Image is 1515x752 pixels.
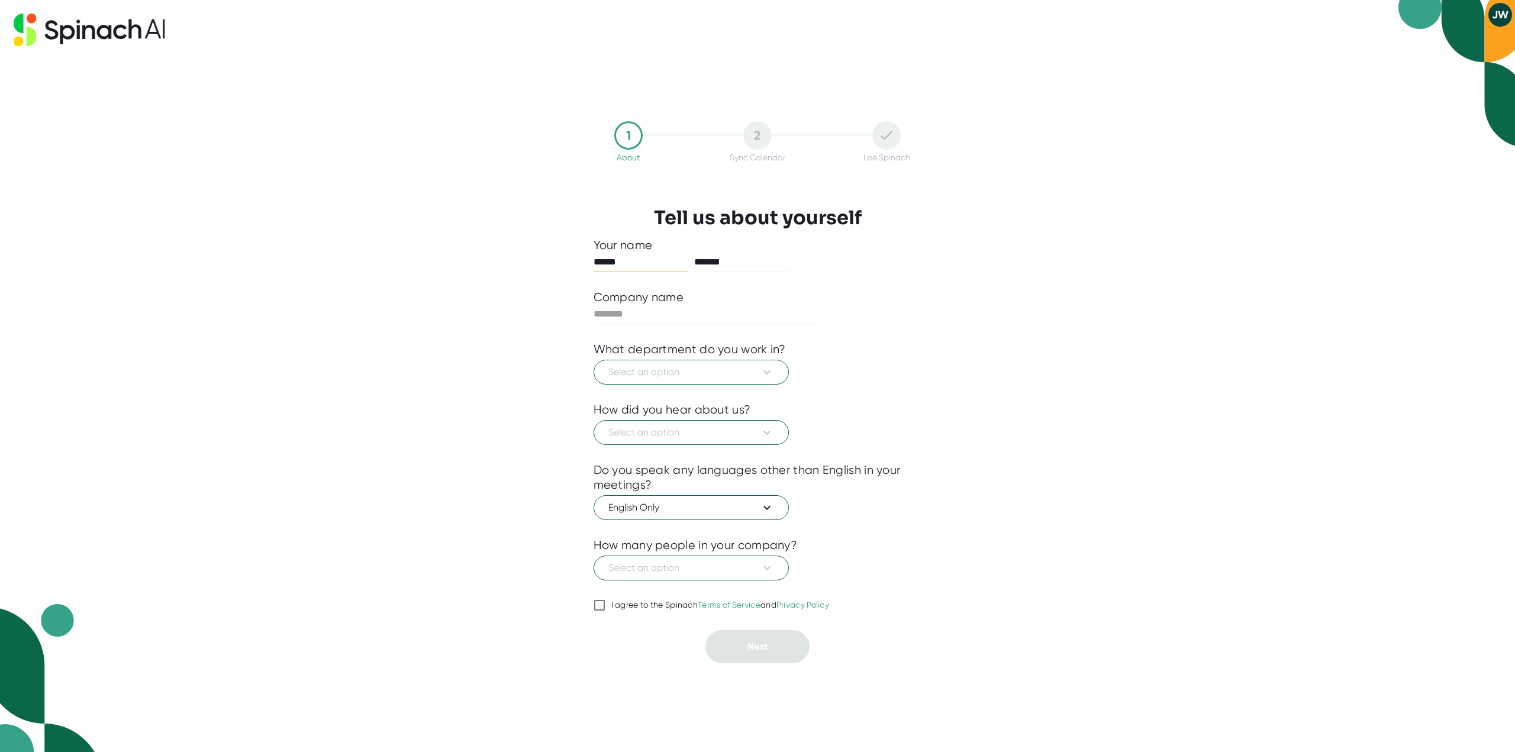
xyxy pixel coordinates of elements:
span: English Only [608,501,774,515]
span: Next [747,641,768,652]
div: How did you hear about us? [594,402,751,417]
div: About [617,153,640,162]
div: What department do you work in? [594,342,786,357]
span: Select an option [608,365,774,379]
button: English Only [594,495,789,520]
a: Privacy Policy [776,600,829,609]
div: Your name [594,238,922,253]
button: Select an option [594,556,789,580]
span: Select an option [608,561,774,575]
div: Use Spinach [863,153,910,162]
div: Sync Calendar [730,153,785,162]
div: 2 [743,121,772,150]
div: Company name [594,290,684,305]
div: How many people in your company? [594,538,798,553]
div: I agree to the Spinach and [611,600,830,611]
button: JW [1488,3,1512,27]
a: Terms of Service [698,600,760,609]
button: Select an option [594,420,789,445]
button: Select an option [594,360,789,385]
h3: Tell us about yourself [654,206,862,229]
button: Next [705,630,810,663]
div: Do you speak any languages other than English in your meetings? [594,463,922,492]
span: Select an option [608,425,774,440]
div: 1 [614,121,643,150]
